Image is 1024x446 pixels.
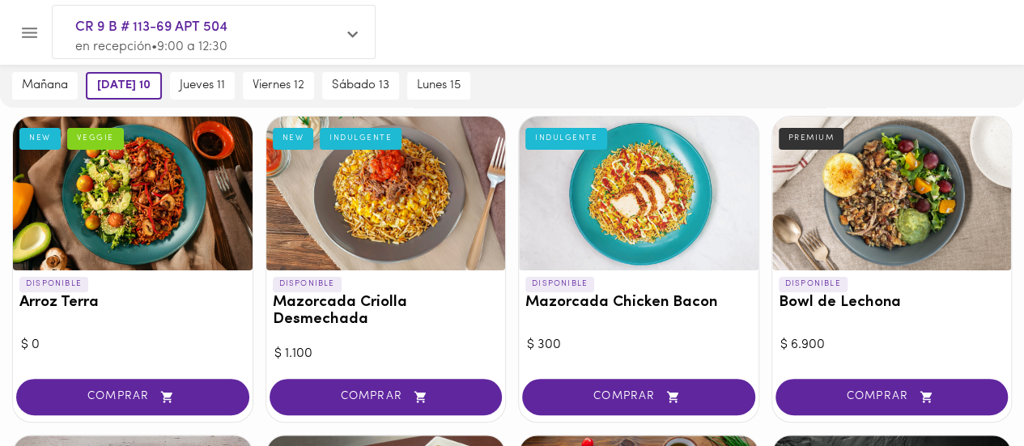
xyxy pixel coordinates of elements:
[417,79,461,93] span: lunes 15
[86,72,162,100] button: [DATE] 10
[525,277,594,291] p: DISPONIBLE
[12,72,78,100] button: mañana
[16,379,249,415] button: COMPRAR
[796,390,988,404] span: COMPRAR
[270,379,503,415] button: COMPRAR
[10,13,49,53] button: Menu
[19,295,246,312] h3: Arroz Terra
[779,277,848,291] p: DISPONIBLE
[75,40,227,53] span: en recepción • 9:00 a 12:30
[21,336,244,355] div: $ 0
[525,295,752,312] h3: Mazorcada Chicken Bacon
[522,379,755,415] button: COMPRAR
[243,72,314,100] button: viernes 12
[519,117,758,270] div: Mazorcada Chicken Bacon
[19,128,61,149] div: NEW
[290,390,482,404] span: COMPRAR
[772,117,1012,270] div: Bowl de Lechona
[75,17,336,38] span: CR 9 B # 113-69 APT 504
[266,117,506,270] div: Mazorcada Criolla Desmechada
[542,390,735,404] span: COMPRAR
[273,295,499,329] h3: Mazorcada Criolla Desmechada
[322,72,399,100] button: sábado 13
[180,79,225,93] span: jueves 11
[779,295,1005,312] h3: Bowl de Lechona
[13,117,253,270] div: Arroz Terra
[775,379,1009,415] button: COMPRAR
[253,79,304,93] span: viernes 12
[320,128,402,149] div: INDULGENTE
[67,128,124,149] div: VEGGIE
[274,345,498,363] div: $ 1.100
[527,336,750,355] div: $ 300
[36,390,229,404] span: COMPRAR
[407,72,470,100] button: lunes 15
[273,128,314,149] div: NEW
[332,79,389,93] span: sábado 13
[97,79,151,93] span: [DATE] 10
[19,277,88,291] p: DISPONIBLE
[273,277,342,291] p: DISPONIBLE
[780,336,1004,355] div: $ 6.900
[22,79,68,93] span: mañana
[779,128,844,149] div: PREMIUM
[170,72,235,100] button: jueves 11
[525,128,607,149] div: INDULGENTE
